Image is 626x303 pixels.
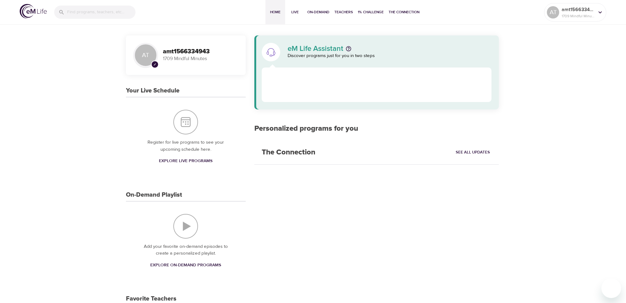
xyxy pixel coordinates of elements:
iframe: Button to launch messaging window [601,278,621,298]
img: eM Life Assistant [266,47,276,57]
div: AT [133,43,158,68]
span: Explore Live Programs [159,157,212,165]
span: On-Demand [307,9,329,15]
a: See All Updates [454,148,491,157]
a: Explore Live Programs [156,155,215,167]
span: 1% Challenge [358,9,384,15]
p: 1709 Mindful Minutes [562,13,594,19]
h3: Your Live Schedule [126,87,180,94]
h3: Favorite Teachers [126,295,176,302]
p: Add your favorite on-demand episodes to create a personalized playlist. [138,243,233,257]
span: The Connection [389,9,419,15]
span: Explore On-Demand Programs [150,261,221,269]
h3: On-Demand Playlist [126,191,182,199]
input: Find programs, teachers, etc... [67,6,135,19]
a: Explore On-Demand Programs [148,260,224,271]
h2: The Connection [254,141,323,164]
img: On-Demand Playlist [173,214,198,239]
h3: amt1566334943 [163,48,238,55]
img: Your Live Schedule [173,110,198,134]
span: Teachers [334,9,353,15]
span: See All Updates [456,149,490,156]
span: Live [288,9,302,15]
p: 1709 Mindful Minutes [163,55,238,62]
p: eM Life Assistant [288,45,343,52]
p: Register for live programs to see your upcoming schedule here. [138,139,233,153]
img: logo [20,4,47,18]
p: amt1566334943 [562,6,594,13]
div: AT [547,6,559,18]
p: Discover programs just for you in two steps [288,52,492,59]
h2: Personalized programs for you [254,124,499,133]
span: Home [268,9,283,15]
